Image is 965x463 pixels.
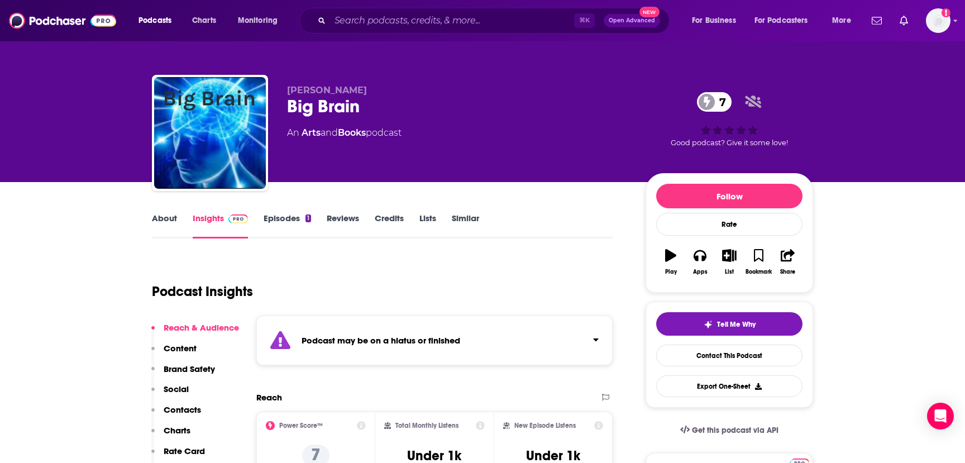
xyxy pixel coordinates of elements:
[151,322,239,343] button: Reach & Audience
[395,422,458,429] h2: Total Monthly Listens
[302,127,321,138] a: Arts
[164,404,201,415] p: Contacts
[685,242,714,282] button: Apps
[338,127,366,138] a: Books
[164,343,197,354] p: Content
[646,85,813,154] div: 7Good podcast? Give it some love!
[452,213,479,238] a: Similar
[704,320,713,329] img: tell me why sparkle
[692,13,736,28] span: For Business
[656,242,685,282] button: Play
[164,446,205,456] p: Rate Card
[279,422,323,429] h2: Power Score™
[185,12,223,30] a: Charts
[327,213,359,238] a: Reviews
[154,77,266,189] img: Big Brain
[754,13,808,28] span: For Podcasters
[193,213,248,238] a: InsightsPodchaser Pro
[927,403,954,429] div: Open Intercom Messenger
[228,214,248,223] img: Podchaser Pro
[656,213,802,236] div: Rate
[256,316,613,365] section: Click to expand status details
[715,242,744,282] button: List
[305,214,311,222] div: 1
[824,12,865,30] button: open menu
[926,8,950,33] img: User Profile
[375,213,404,238] a: Credits
[164,364,215,374] p: Brand Safety
[151,404,201,425] button: Contacts
[656,345,802,366] a: Contact This Podcast
[744,242,773,282] button: Bookmark
[9,10,116,31] img: Podchaser - Follow, Share and Rate Podcasts
[609,18,655,23] span: Open Advanced
[152,283,253,300] h1: Podcast Insights
[656,312,802,336] button: tell me why sparkleTell Me Why
[287,126,402,140] div: An podcast
[330,12,574,30] input: Search podcasts, credits, & more...
[665,269,677,275] div: Play
[671,417,787,444] a: Get this podcast via API
[151,343,197,364] button: Content
[867,11,886,30] a: Show notifications dropdown
[708,92,732,112] span: 7
[692,426,778,435] span: Get this podcast via API
[684,12,750,30] button: open menu
[832,13,851,28] span: More
[302,335,460,346] strong: Podcast may be on a hiatus or finished
[942,8,950,17] svg: Add a profile image
[656,184,802,208] button: Follow
[747,12,824,30] button: open menu
[926,8,950,33] span: Logged in as jenc9678
[656,375,802,397] button: Export One-Sheet
[639,7,660,17] span: New
[151,364,215,384] button: Brand Safety
[256,392,282,403] h2: Reach
[697,92,732,112] a: 7
[773,242,802,282] button: Share
[926,8,950,33] button: Show profile menu
[151,384,189,404] button: Social
[693,269,708,275] div: Apps
[152,213,177,238] a: About
[671,139,788,147] span: Good podcast? Give it some love!
[310,8,680,34] div: Search podcasts, credits, & more...
[514,422,576,429] h2: New Episode Listens
[746,269,772,275] div: Bookmark
[895,11,913,30] a: Show notifications dropdown
[780,269,795,275] div: Share
[264,213,311,238] a: Episodes1
[230,12,292,30] button: open menu
[192,13,216,28] span: Charts
[717,320,756,329] span: Tell Me Why
[287,85,367,96] span: [PERSON_NAME]
[164,322,239,333] p: Reach & Audience
[164,384,189,394] p: Social
[131,12,186,30] button: open menu
[164,425,190,436] p: Charts
[574,13,595,28] span: ⌘ K
[151,425,190,446] button: Charts
[321,127,338,138] span: and
[725,269,734,275] div: List
[604,14,660,27] button: Open AdvancedNew
[419,213,436,238] a: Lists
[138,13,171,28] span: Podcasts
[238,13,278,28] span: Monitoring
